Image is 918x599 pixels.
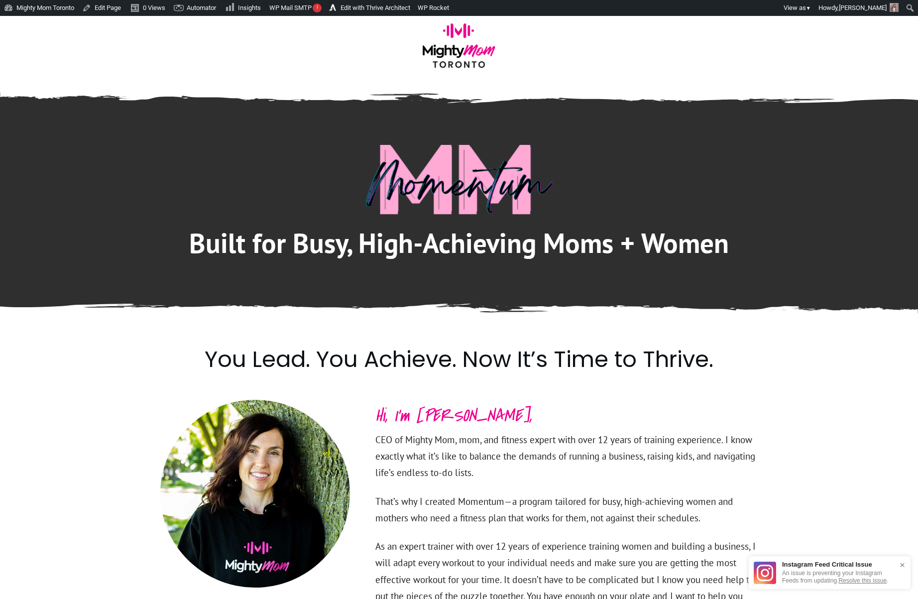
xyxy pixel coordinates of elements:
span: ! [313,3,322,12]
p: CEO of Mighty Mom, mom, and fitness expert with over 12 years of training experience. I know exac... [375,432,757,493]
span: [PERSON_NAME] [839,4,887,11]
a: Resolve this issue [838,577,887,584]
span: ▼ [806,5,811,11]
img: mightymom-momentum-program-jess-sennet-toronto [365,145,553,215]
h2: You Lead. You Achieve. Now It’s Time to Thrive. [161,344,757,387]
p: That’s why I created Momentum—a program tailored for busy, high-achieving women and mothers who n... [375,493,757,539]
p: An issue is preventing your Instagram Feeds from updating. . [782,570,895,584]
div: × [895,555,910,575]
p: Hi, I’m [PERSON_NAME], [375,400,757,432]
h3: Instagram Feed Critical Issue [782,561,895,568]
img: mightymom-logo-toronto [418,23,500,75]
span: Insights [238,4,261,11]
h1: Built for Busy, High-Achieving Moms + Women [161,225,757,273]
img: Instagram Feed icon [754,562,776,584]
